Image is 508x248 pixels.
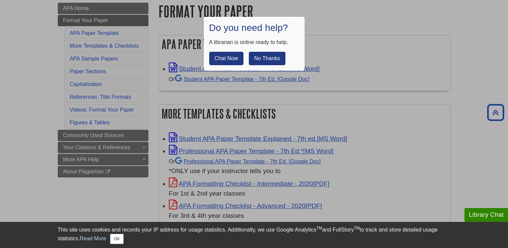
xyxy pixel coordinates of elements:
[209,22,299,34] h1: Do you need help?
[58,226,451,244] div: This site uses cookies and records your IP address for usage statistics. Additionally, we use Goo...
[316,226,322,231] sup: TM
[354,226,360,231] sup: TM
[464,208,508,222] button: Library Chat
[249,52,285,65] button: No Thanks
[80,236,106,241] a: Read More
[110,234,123,244] button: Close
[209,52,243,65] button: Chat Now
[209,38,299,46] div: A librarian is online ready to help.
